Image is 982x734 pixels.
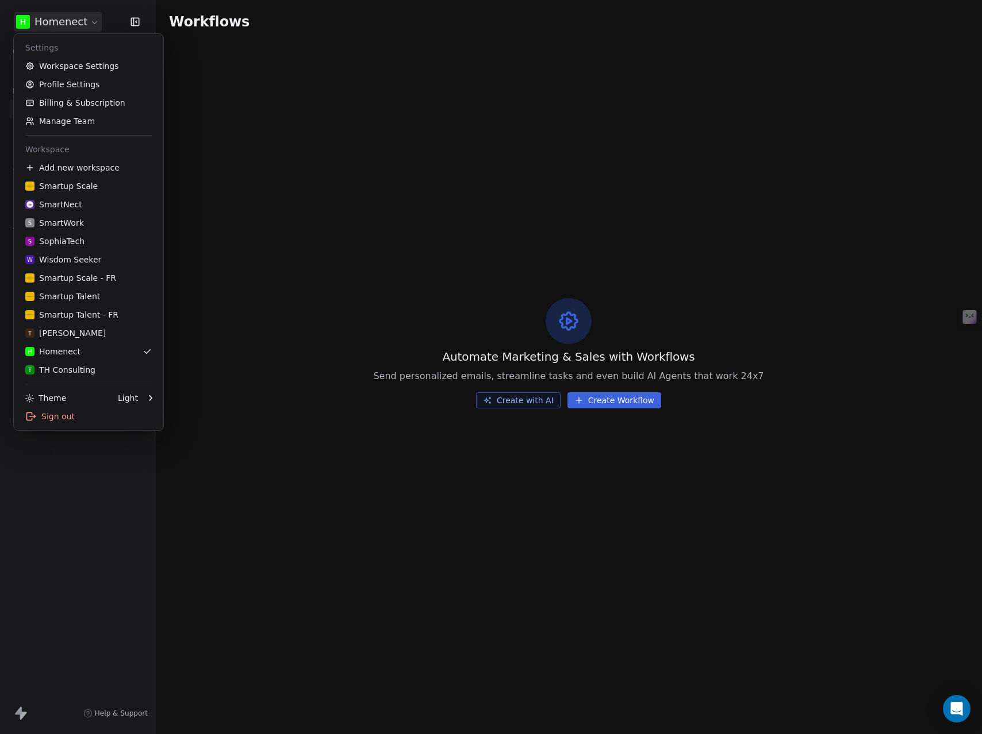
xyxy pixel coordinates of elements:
div: Sign out [18,407,159,426]
span: S [28,237,32,246]
div: Smartup Scale [25,180,98,192]
img: 0.png [25,273,34,283]
div: Wisdom Seeker [25,254,101,265]
span: W [27,256,33,264]
div: Settings [18,38,159,57]
span: H [28,347,32,356]
div: Workspace [18,140,159,159]
img: 0.png [25,181,34,191]
div: Smartup Talent - FR [25,309,118,320]
div: Smartup Scale - FR [25,272,116,284]
div: Homenect [25,346,80,357]
span: S [28,219,32,227]
img: 0.png [25,310,34,319]
a: Profile Settings [18,75,159,94]
a: Manage Team [18,112,159,130]
div: SmartNect [25,199,82,210]
span: T [28,366,32,374]
div: SophiaTech [25,235,85,247]
div: Smartup Talent [25,291,100,302]
div: TH Consulting [25,364,95,376]
div: Light [118,392,138,404]
a: Billing & Subscription [18,94,159,112]
img: 0.png [25,292,34,301]
a: Workspace Settings [18,57,159,75]
div: Add new workspace [18,159,159,177]
div: Theme [25,392,66,404]
span: T [28,329,32,338]
img: Square1.png [25,200,34,209]
div: [PERSON_NAME] [25,327,106,339]
div: SmartWork [25,217,84,229]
